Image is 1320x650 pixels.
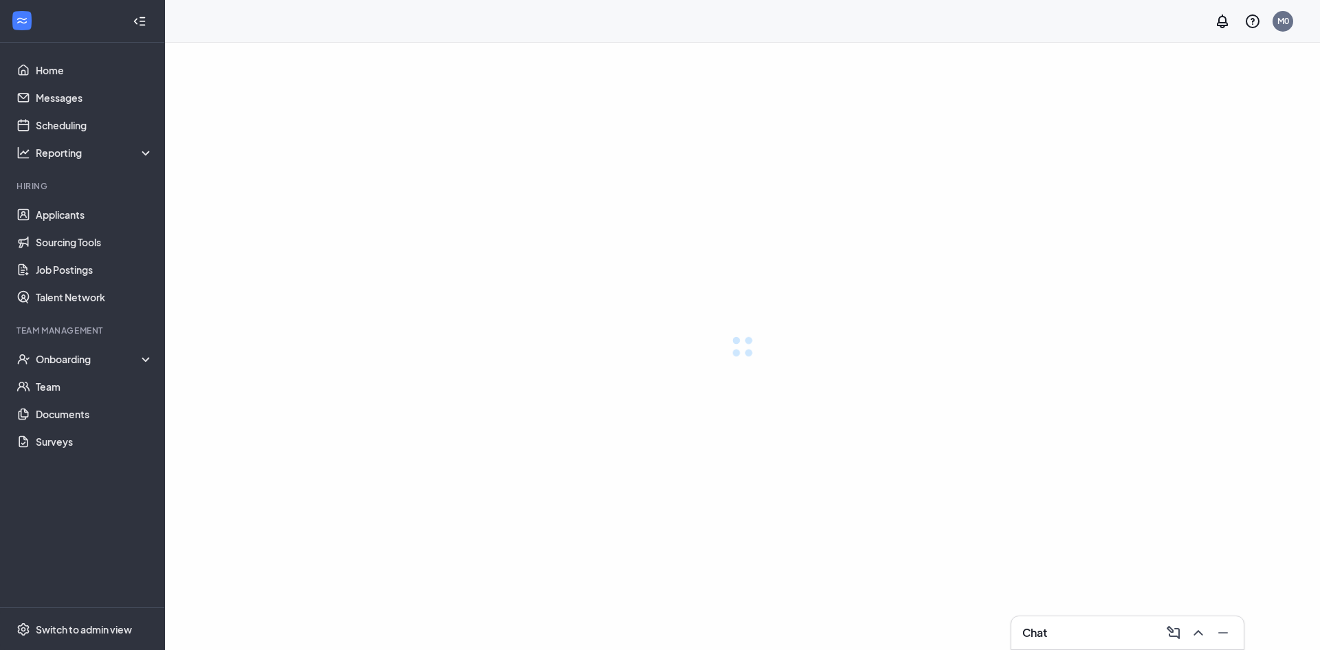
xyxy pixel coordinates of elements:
[16,325,151,336] div: Team Management
[16,352,30,366] svg: UserCheck
[1165,625,1182,641] svg: ComposeMessage
[16,622,30,636] svg: Settings
[36,283,153,311] a: Talent Network
[36,111,153,139] a: Scheduling
[1214,13,1231,30] svg: Notifications
[1277,15,1289,27] div: M0
[36,201,153,228] a: Applicants
[36,352,154,366] div: Onboarding
[36,228,153,256] a: Sourcing Tools
[36,400,153,428] a: Documents
[36,256,153,283] a: Job Postings
[36,56,153,84] a: Home
[1244,13,1261,30] svg: QuestionInfo
[36,146,154,160] div: Reporting
[15,14,29,28] svg: WorkstreamLogo
[36,84,153,111] a: Messages
[1161,622,1183,644] button: ComposeMessage
[16,146,30,160] svg: Analysis
[36,373,153,400] a: Team
[133,14,146,28] svg: Collapse
[1022,625,1047,640] h3: Chat
[1215,625,1231,641] svg: Minimize
[36,428,153,455] a: Surveys
[16,180,151,192] div: Hiring
[1190,625,1207,641] svg: ChevronUp
[36,622,132,636] div: Switch to admin view
[1211,622,1233,644] button: Minimize
[1186,622,1208,644] button: ChevronUp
